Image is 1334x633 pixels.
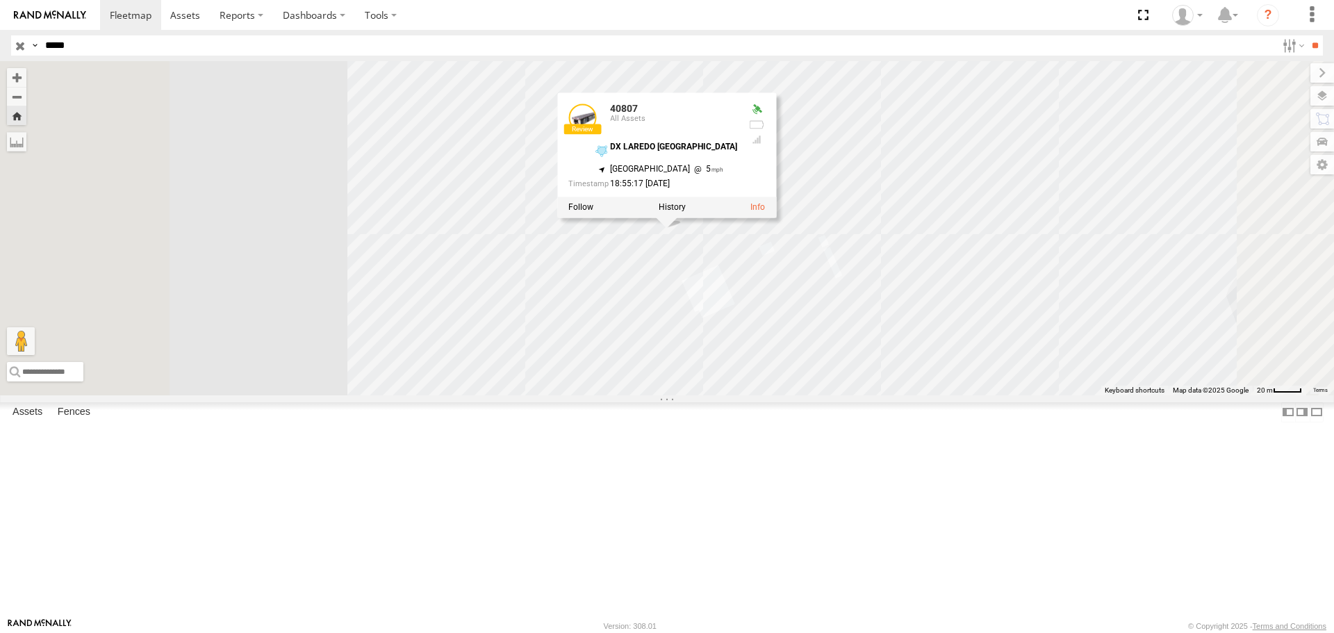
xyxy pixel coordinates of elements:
button: Map Scale: 20 m per 38 pixels [1253,386,1306,395]
div: DX LAREDO [GEOGRAPHIC_DATA] [610,143,737,152]
div: All Assets [610,115,737,124]
label: Search Query [29,35,40,56]
button: Zoom in [7,68,26,87]
label: Fences [51,403,97,422]
div: Version: 308.01 [604,622,657,630]
a: Visit our Website [8,619,72,633]
a: Terms (opens in new tab) [1313,387,1328,393]
div: © Copyright 2025 - [1188,622,1326,630]
div: Last Event GSM Signal Strength [748,134,765,145]
label: Hide Summary Table [1310,402,1324,422]
div: Caseta Laredo TX [1167,5,1208,26]
button: Keyboard shortcuts [1105,386,1164,395]
span: Map data ©2025 Google [1173,386,1249,394]
div: Date/time of location update [568,180,737,189]
label: Dock Summary Table to the Right [1295,402,1309,422]
span: [GEOGRAPHIC_DATA] [610,164,690,174]
label: Measure [7,132,26,151]
i: ? [1257,4,1279,26]
a: 40807 [610,104,638,115]
label: Assets [6,403,49,422]
span: 5 [690,164,723,174]
label: Realtime tracking of Asset [568,203,593,213]
button: Drag Pegman onto the map to open Street View [7,327,35,355]
img: rand-logo.svg [14,10,86,20]
button: Zoom Home [7,106,26,125]
div: No battery health information received from this device. [748,120,765,131]
a: View Asset Details [750,203,765,213]
button: Zoom out [7,87,26,106]
label: View Asset History [659,203,686,213]
a: Terms and Conditions [1253,622,1326,630]
div: Valid GPS Fix [748,104,765,115]
label: Dock Summary Table to the Left [1281,402,1295,422]
a: View Asset Details [568,104,596,132]
label: Search Filter Options [1277,35,1307,56]
label: Map Settings [1310,155,1334,174]
span: 20 m [1257,386,1273,394]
